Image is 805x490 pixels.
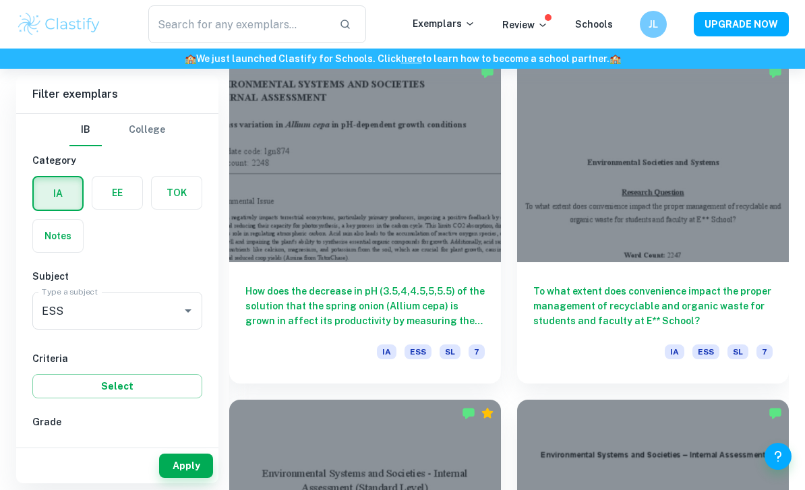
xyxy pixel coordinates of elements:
[32,269,202,284] h6: Subject
[440,344,460,359] span: SL
[152,177,202,209] button: TOK
[33,220,83,252] button: Notes
[32,415,202,429] h6: Grade
[646,17,661,32] h6: JL
[756,344,773,359] span: 7
[769,65,782,79] img: Marked
[92,177,142,209] button: EE
[16,75,218,113] h6: Filter exemplars
[148,5,328,43] input: Search for any exemplars...
[245,284,485,328] h6: How does the decrease in pH (3.5,4,4.5,5,5.5) of the solution that the spring onion (Allium cepa)...
[481,406,494,420] div: Premium
[462,406,475,420] img: Marked
[765,443,792,470] button: Help and Feedback
[32,374,202,398] button: Select
[609,53,621,64] span: 🏫
[179,301,198,320] button: Open
[533,284,773,328] h6: To what extent does convenience impact the proper management of recyclable and organic waste for ...
[34,177,82,210] button: IA
[692,344,719,359] span: ESS
[405,344,431,359] span: ESS
[185,53,196,64] span: 🏫
[481,65,494,79] img: Marked
[769,406,782,420] img: Marked
[575,19,613,30] a: Schools
[413,16,475,31] p: Exemplars
[69,114,102,146] button: IB
[640,11,667,38] button: JL
[129,114,165,146] button: College
[69,114,165,146] div: Filter type choice
[727,344,748,359] span: SL
[377,344,396,359] span: IA
[694,12,789,36] button: UPGRADE NOW
[42,286,98,297] label: Type a subject
[229,59,501,384] a: How does the decrease in pH (3.5,4,4.5,5,5.5) of the solution that the spring onion (Allium cepa)...
[16,11,102,38] img: Clastify logo
[32,351,202,366] h6: Criteria
[469,344,485,359] span: 7
[3,51,802,66] h6: We just launched Clastify for Schools. Click to learn how to become a school partner.
[517,59,789,384] a: To what extent does convenience impact the proper management of recyclable and organic waste for ...
[502,18,548,32] p: Review
[32,153,202,168] h6: Category
[401,53,422,64] a: here
[159,454,213,478] button: Apply
[665,344,684,359] span: IA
